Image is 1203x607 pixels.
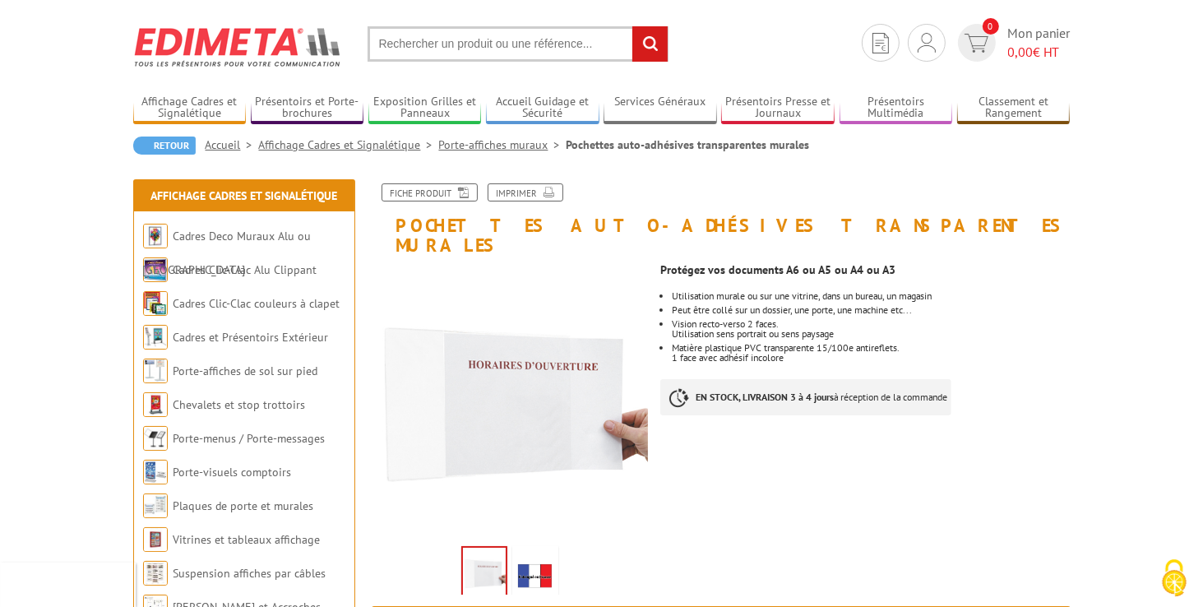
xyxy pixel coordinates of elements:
[143,460,168,484] img: Porte-visuels comptoirs
[206,137,259,152] a: Accueil
[174,330,329,345] a: Cadres et Présentoirs Extérieur
[696,391,834,403] strong: EN STOCK, LIVRAISON 3 à 4 jours
[983,18,999,35] span: 0
[174,431,326,446] a: Porte-menus / Porte-messages
[672,329,1070,339] p: Utilisation sens portrait ou sens paysage
[672,305,1070,315] li: Peut être collé sur un dossier, une porte, une machine etc...
[133,95,247,122] a: Affichage Cadres et Signalétique
[721,95,835,122] a: Présentoirs Presse et Journaux
[174,566,326,581] a: Suspension affiches par câbles
[143,493,168,518] img: Plaques de porte et murales
[174,364,318,378] a: Porte-affiches de sol sur pied
[660,262,895,277] strong: Protégez vos documents A6 ou A5 ou A4 ou A3
[382,183,478,202] a: Fiche produit
[143,561,168,586] img: Suspension affiches par câbles
[174,532,321,547] a: Vitrines et tableaux affichage
[463,548,506,599] img: porte_visuels_muraux_pa1058.jpg
[957,95,1071,122] a: Classement et Rangement
[372,263,649,540] img: porte_visuels_muraux_pa1058.jpg
[918,33,936,53] img: devis rapide
[368,95,482,122] a: Exposition Grilles et Panneaux
[486,95,599,122] a: Accueil Guidage et Sécurité
[150,188,337,203] a: Affichage Cadres et Signalétique
[1008,43,1071,62] span: € HT
[174,465,292,480] a: Porte-visuels comptoirs
[954,24,1071,62] a: devis rapide 0 Mon panier 0,00€ HT
[672,343,1070,353] p: Matière plastique PVC transparente 15/100e antireflets.
[174,397,306,412] a: Chevalets et stop trottoirs
[359,183,1083,255] h1: Pochettes auto-adhésives transparentes murales
[965,34,988,53] img: devis rapide
[516,549,555,600] img: edimeta_produit_fabrique_en_france.jpg
[488,183,563,202] a: Imprimer
[1008,44,1034,60] span: 0,00
[660,379,951,415] p: à réception de la commande
[632,26,668,62] input: rechercher
[672,291,1070,301] li: Utilisation murale ou sur une vitrine, dans un bureau, un magasin
[143,359,168,383] img: Porte-affiches de sol sur pied
[604,95,717,122] a: Services Généraux
[174,296,340,311] a: Cadres Clic-Clac couleurs à clapet
[368,26,669,62] input: Rechercher un produit ou une référence...
[174,262,317,277] a: Cadres Clic-Clac Alu Clippant
[1154,558,1195,599] img: Cookies (fenêtre modale)
[143,426,168,451] img: Porte-menus / Porte-messages
[143,224,168,248] img: Cadres Deco Muraux Alu ou Bois
[840,95,953,122] a: Présentoirs Multimédia
[133,16,343,77] img: Edimeta
[872,33,889,53] img: devis rapide
[567,137,810,153] li: Pochettes auto-adhésives transparentes murales
[143,229,312,277] a: Cadres Deco Muraux Alu ou [GEOGRAPHIC_DATA]
[672,319,1070,329] p: Vision recto-verso 2 faces.
[1145,551,1203,607] button: Cookies (fenêtre modale)
[143,291,168,316] img: Cadres Clic-Clac couleurs à clapet
[672,353,1070,363] p: 1 face avec adhésif incolore
[143,527,168,552] img: Vitrines et tableaux affichage
[143,392,168,417] img: Chevalets et stop trottoirs
[143,325,168,350] img: Cadres et Présentoirs Extérieur
[439,137,567,152] a: Porte-affiches muraux
[133,137,196,155] a: Retour
[174,498,314,513] a: Plaques de porte et murales
[1008,24,1071,62] span: Mon panier
[251,95,364,122] a: Présentoirs et Porte-brochures
[259,137,439,152] a: Affichage Cadres et Signalétique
